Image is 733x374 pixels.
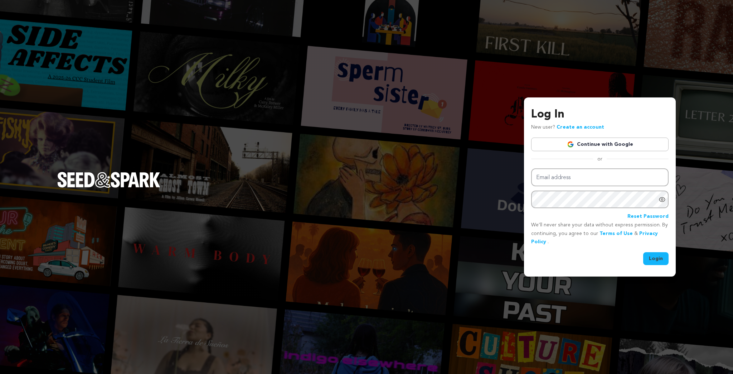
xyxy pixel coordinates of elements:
img: Seed&Spark Logo [57,172,160,188]
span: or [593,155,607,163]
a: Continue with Google [531,138,669,151]
a: Seed&Spark Homepage [57,172,160,202]
input: Email address [531,168,669,187]
p: New user? [531,123,604,132]
button: Login [643,252,669,265]
a: Reset Password [627,212,669,221]
a: Create an account [557,125,604,130]
a: Terms of Use [599,231,633,236]
a: Show password as plain text. Warning: this will display your password on the screen. [659,196,666,203]
h3: Log In [531,106,669,123]
p: We’ll never share your data without express permission. By continuing, you agree to our & . [531,221,669,246]
img: Google logo [567,141,574,148]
